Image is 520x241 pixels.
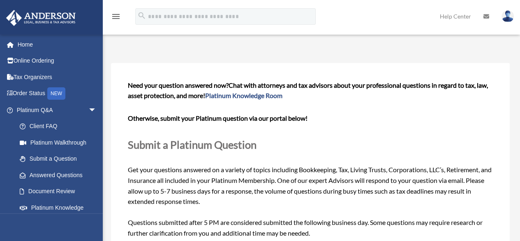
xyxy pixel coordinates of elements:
div: NEW [47,87,65,100]
span: Need your question answered now? [128,81,229,89]
a: Document Review [12,183,109,200]
a: Online Ordering [6,53,109,69]
img: Anderson Advisors Platinum Portal [4,10,78,26]
img: User Pic [502,10,514,22]
span: Submit a Platinum Question [128,138,257,151]
a: Order StatusNEW [6,85,109,102]
i: search [137,11,146,20]
a: Answered Questions [12,167,109,183]
a: Client FAQ [12,118,109,135]
a: Platinum Q&Aarrow_drop_down [6,102,109,118]
a: Platinum Knowledge Room [205,91,282,99]
b: Otherwise, submit your Platinum question via our portal below! [128,114,307,122]
span: Get your questions answered on a variety of topics including Bookkeeping, Tax, Living Trusts, Cor... [128,81,493,237]
a: Tax Organizers [6,69,109,85]
a: Home [6,36,109,53]
a: Platinum Walkthrough [12,134,109,151]
span: Chat with attorneys and tax advisors about your professional questions in regard to tax, law, ass... [128,81,488,100]
a: Submit a Question [12,151,105,167]
a: menu [111,14,121,21]
a: Platinum Knowledge Room [12,199,109,226]
span: arrow_drop_down [88,102,105,119]
i: menu [111,12,121,21]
